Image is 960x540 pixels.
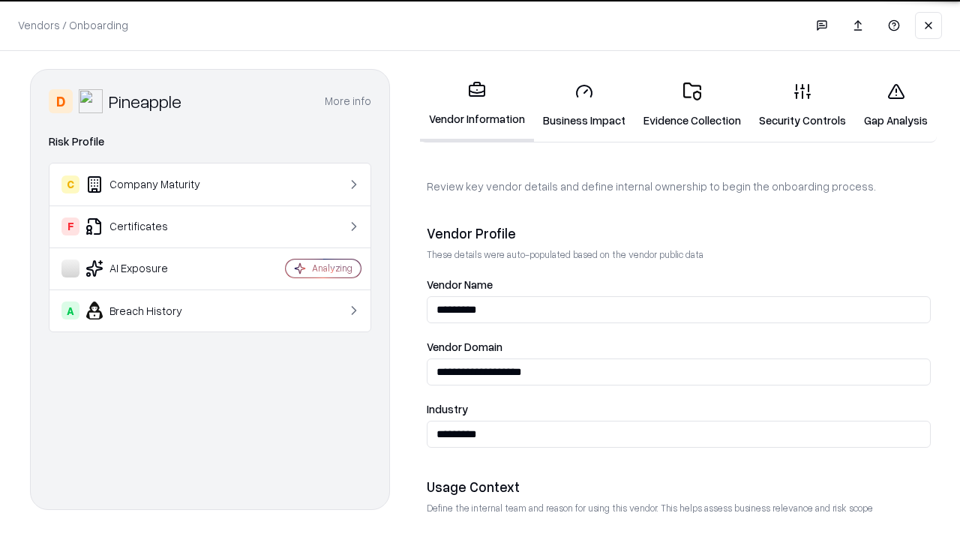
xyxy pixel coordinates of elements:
[427,502,931,514] p: Define the internal team and reason for using this vendor. This helps assess business relevance a...
[427,248,931,261] p: These details were auto-populated based on the vendor public data
[420,69,534,142] a: Vendor Information
[49,133,371,151] div: Risk Profile
[61,217,241,235] div: Certificates
[109,89,181,113] div: Pineapple
[427,224,931,242] div: Vendor Profile
[61,217,79,235] div: F
[325,88,371,115] button: More info
[18,17,128,33] p: Vendors / Onboarding
[61,175,79,193] div: C
[427,341,931,352] label: Vendor Domain
[61,301,79,319] div: A
[61,175,241,193] div: Company Maturity
[534,70,634,140] a: Business Impact
[61,259,241,277] div: AI Exposure
[49,89,73,113] div: D
[427,403,931,415] label: Industry
[855,70,937,140] a: Gap Analysis
[427,279,931,290] label: Vendor Name
[634,70,750,140] a: Evidence Collection
[79,89,103,113] img: Pineapple
[427,178,931,194] p: Review key vendor details and define internal ownership to begin the onboarding process.
[427,478,931,496] div: Usage Context
[61,301,241,319] div: Breach History
[312,262,352,274] div: Analyzing
[750,70,855,140] a: Security Controls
